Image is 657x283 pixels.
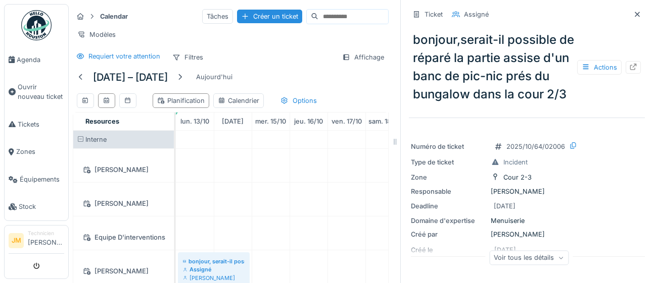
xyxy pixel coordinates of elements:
[219,115,246,128] a: 14 octobre 2025
[85,136,107,143] span: Interne
[506,142,565,151] div: 2025/10/64/02006
[411,216,487,225] div: Domaine d'expertise
[411,201,487,211] div: Deadline
[411,142,487,151] div: Numéro de ticket
[411,216,643,225] div: Menuiserie
[5,193,68,221] a: Stock
[16,147,64,156] span: Zones
[28,230,64,237] div: Technicien
[411,187,487,196] div: Responsable
[5,165,68,193] a: Équipements
[411,157,487,167] div: Type de ticket
[178,115,212,128] a: 13 octobre 2025
[9,230,64,254] a: JM Technicien[PERSON_NAME]
[577,60,622,75] div: Actions
[9,233,24,248] li: JM
[411,230,643,239] div: [PERSON_NAME]
[79,197,168,210] div: [PERSON_NAME]
[18,82,64,101] span: Ouvrir nouveau ticket
[79,163,168,176] div: [PERSON_NAME]
[292,115,325,128] a: 16 octobre 2025
[88,51,160,61] div: Requiert votre attention
[5,46,68,74] a: Agenda
[253,115,289,128] a: 15 octobre 2025
[19,202,64,211] span: Stock
[338,50,389,65] div: Affichage
[79,265,168,277] div: [PERSON_NAME]
[5,110,68,138] a: Tickets
[329,115,364,128] a: 17 octobre 2025
[411,187,643,196] div: [PERSON_NAME]
[73,27,120,42] div: Modèles
[5,74,68,111] a: Ouvrir nouveau ticket
[192,70,237,84] div: Aujourd'hui
[202,9,233,24] div: Tâches
[464,10,489,19] div: Assigné
[21,10,52,40] img: Badge_color-CXgf-gQk.svg
[218,96,259,105] div: Calendrier
[93,71,168,83] h5: [DATE] – [DATE]
[168,50,208,65] div: Filtres
[411,173,487,182] div: Zone
[366,115,403,128] a: 18 octobre 2025
[503,173,532,182] div: Cour 2-3
[5,138,68,166] a: Zones
[276,93,321,108] div: Options
[237,10,302,23] div: Créer un ticket
[18,120,64,129] span: Tickets
[17,55,64,65] span: Agenda
[20,175,64,184] span: Équipements
[183,265,245,273] div: Assigné
[183,257,245,265] div: bonjour, serait-il possible de peindre des 2 cotés toute les nouvelle portes installer à la menui...
[28,230,64,251] li: [PERSON_NAME]
[157,96,205,105] div: Planification
[494,201,515,211] div: [DATE]
[425,10,443,19] div: Ticket
[409,27,645,107] div: bonjour,serait-il possible de réparé la partie assise d'un banc de pic-nic prés du bungalow dans ...
[79,231,168,244] div: Equipe D'interventions
[411,230,487,239] div: Créé par
[183,274,245,282] div: [PERSON_NAME]
[503,157,528,167] div: Incident
[96,12,132,21] strong: Calendar
[489,250,569,265] div: Voir tous les détails
[85,118,119,125] span: Resources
